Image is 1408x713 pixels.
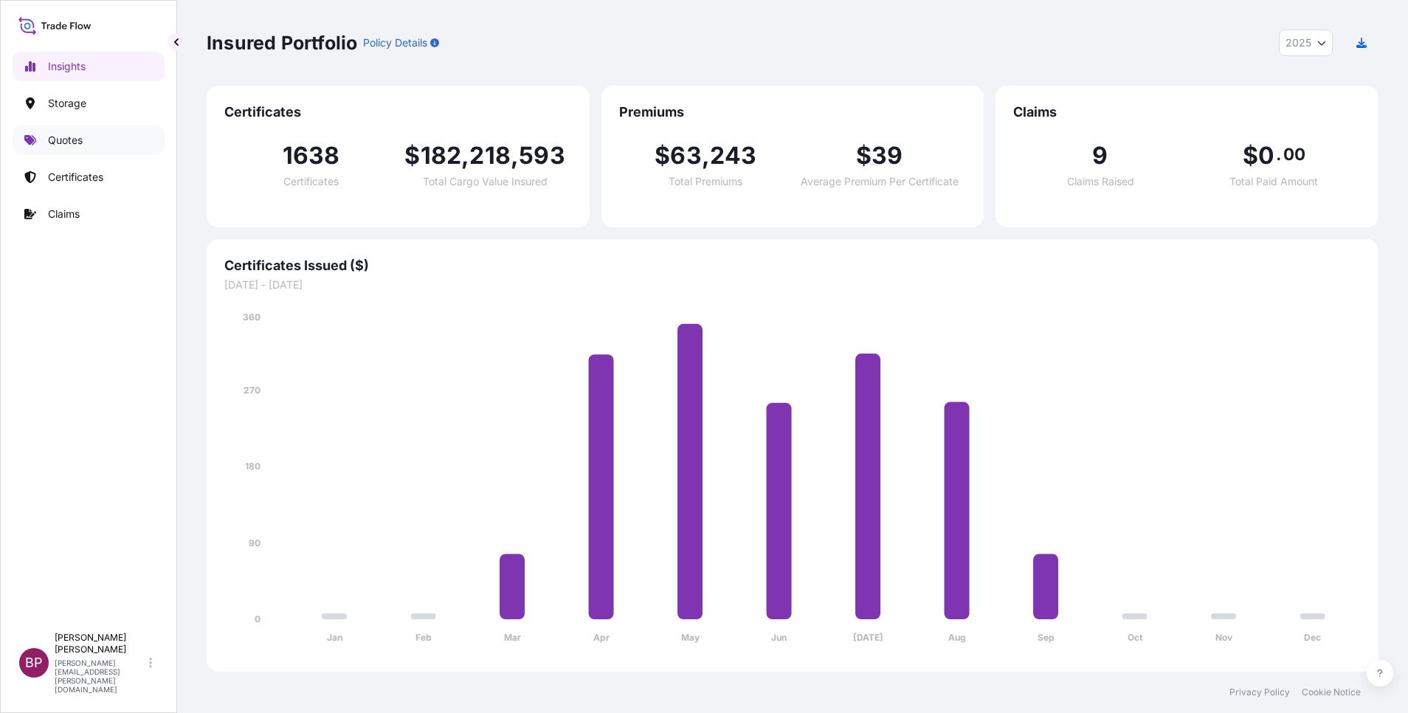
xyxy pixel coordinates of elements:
[856,144,872,168] span: $
[519,144,565,168] span: 593
[681,632,700,643] tspan: May
[283,144,340,168] span: 1638
[13,125,165,155] a: Quotes
[48,207,80,221] p: Claims
[771,632,787,643] tspan: Jun
[619,103,967,121] span: Premiums
[327,632,342,643] tspan: Jan
[13,52,165,81] a: Insights
[404,144,420,168] span: $
[853,632,883,643] tspan: [DATE]
[1013,103,1361,121] span: Claims
[1215,632,1233,643] tspan: Nov
[48,133,83,148] p: Quotes
[13,89,165,118] a: Storage
[48,170,103,185] p: Certificates
[363,35,427,50] p: Policy Details
[1229,686,1290,698] a: Privacy Policy
[1279,30,1333,56] button: Year Selector
[593,632,610,643] tspan: Apr
[13,162,165,192] a: Certificates
[872,144,903,168] span: 39
[245,461,260,472] tspan: 180
[1229,176,1318,187] span: Total Paid Amount
[1286,35,1311,50] span: 2025
[504,632,521,643] tspan: Mar
[1128,632,1143,643] tspan: Oct
[669,176,742,187] span: Total Premiums
[1258,144,1274,168] span: 0
[469,144,511,168] span: 218
[48,59,86,74] p: Insights
[421,144,462,168] span: 182
[423,176,548,187] span: Total Cargo Value Insured
[655,144,670,168] span: $
[1276,148,1281,160] span: .
[55,658,146,694] p: [PERSON_NAME][EMAIL_ADDRESS][PERSON_NAME][DOMAIN_NAME]
[1243,144,1258,168] span: $
[461,144,469,168] span: ,
[224,103,572,121] span: Certificates
[244,385,260,396] tspan: 270
[224,278,1361,292] span: [DATE] - [DATE]
[255,613,260,624] tspan: 0
[948,632,966,643] tspan: Aug
[55,632,146,655] p: [PERSON_NAME] [PERSON_NAME]
[283,176,339,187] span: Certificates
[13,199,165,229] a: Claims
[224,257,1361,275] span: Certificates Issued ($)
[207,31,357,55] p: Insured Portfolio
[249,537,260,548] tspan: 90
[1302,686,1361,698] a: Cookie Notice
[710,144,757,168] span: 243
[1067,176,1134,187] span: Claims Raised
[243,311,260,323] tspan: 360
[25,655,43,670] span: BP
[1283,148,1305,160] span: 00
[1092,144,1108,168] span: 9
[801,176,959,187] span: Average Premium Per Certificate
[670,144,701,168] span: 63
[702,144,710,168] span: ,
[511,144,519,168] span: ,
[1038,632,1055,643] tspan: Sep
[415,632,432,643] tspan: Feb
[1304,632,1321,643] tspan: Dec
[48,96,86,111] p: Storage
